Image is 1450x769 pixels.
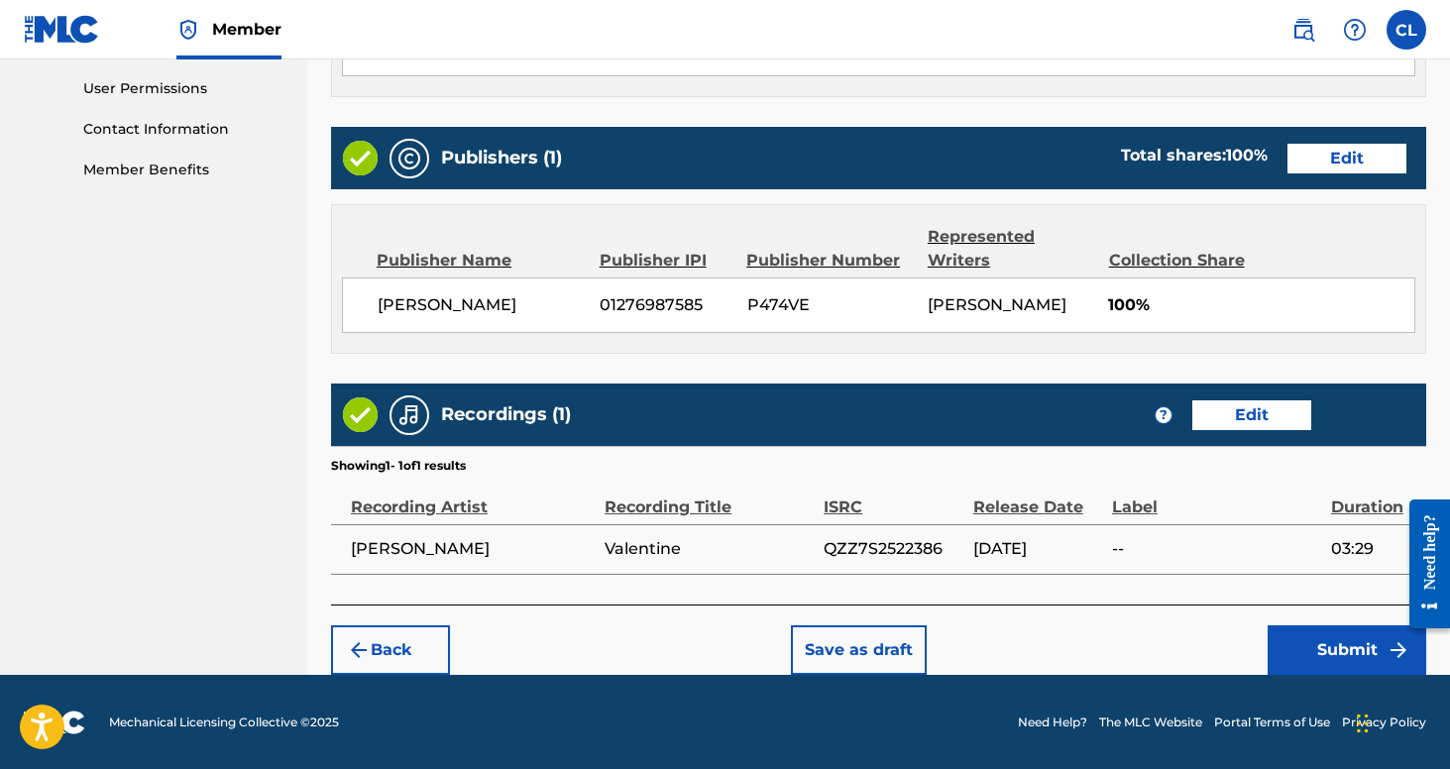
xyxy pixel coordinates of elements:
img: logo [24,711,85,734]
img: search [1291,18,1315,42]
span: [PERSON_NAME] [378,293,585,317]
a: Contact Information [83,119,283,140]
div: Release Date [973,475,1102,519]
span: P474VE [747,293,913,317]
img: Valid [343,141,378,175]
span: [PERSON_NAME] [351,537,595,561]
img: Valid [343,397,378,432]
div: Publisher Number [746,249,913,273]
img: help [1343,18,1367,42]
p: Showing 1 - 1 of 1 results [331,457,466,475]
div: Represented Writers [928,225,1094,273]
button: Submit [1268,625,1426,675]
span: 01276987585 [600,293,731,317]
div: Collection Share [1109,249,1265,273]
span: 100% [1108,293,1414,317]
a: Portal Terms of Use [1214,714,1330,731]
div: User Menu [1387,10,1426,50]
a: Privacy Policy [1342,714,1426,731]
div: Recording Title [605,475,814,519]
span: QZZ7S2522386 [824,537,963,561]
h5: Publishers (1) [441,147,562,169]
div: Total shares: [1121,144,1268,167]
button: Back [331,625,450,675]
span: [PERSON_NAME] [928,295,1066,314]
a: Public Search [1283,10,1323,50]
img: Publishers [397,147,421,170]
span: -- [1112,537,1321,561]
div: Label [1112,475,1321,519]
span: 03:29 [1331,537,1416,561]
div: Help [1335,10,1375,50]
div: Recording Artist [351,475,595,519]
span: [DATE] [973,537,1102,561]
div: Duration [1331,475,1416,519]
span: Member [212,18,281,41]
span: 100 % [1226,146,1268,165]
span: Valentine [605,537,814,561]
div: Publisher IPI [600,249,732,273]
a: User Permissions [83,78,283,99]
iframe: Resource Center [1394,479,1450,648]
div: Publisher Name [377,249,585,273]
h5: Recordings (1) [441,403,571,426]
a: Member Benefits [83,160,283,180]
a: The MLC Website [1099,714,1202,731]
img: MLC Logo [24,15,100,44]
img: f7272a7cc735f4ea7f67.svg [1387,638,1410,662]
button: Save as draft [791,625,927,675]
span: ? [1156,407,1171,423]
span: Mechanical Licensing Collective © 2025 [109,714,339,731]
div: ISRC [824,475,963,519]
img: 7ee5dd4eb1f8a8e3ef2f.svg [347,638,371,662]
button: Edit [1192,400,1311,430]
a: Need Help? [1018,714,1087,731]
img: Top Rightsholder [176,18,200,42]
iframe: Chat Widget [1351,674,1450,769]
div: Drag [1357,694,1369,753]
img: Recordings [397,403,421,427]
button: Edit [1287,144,1406,173]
